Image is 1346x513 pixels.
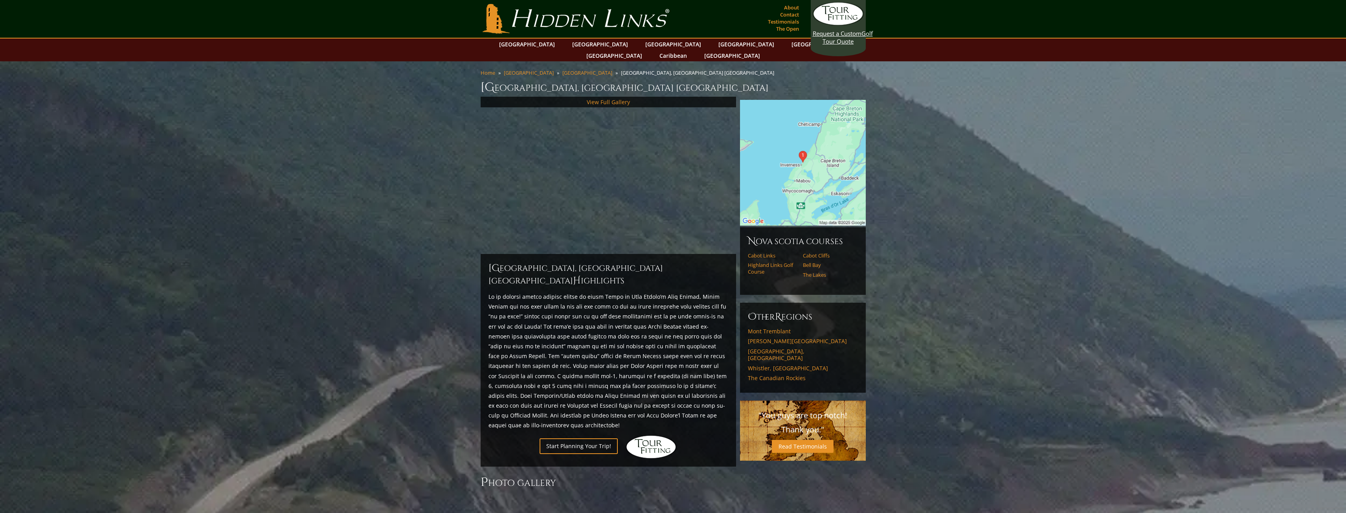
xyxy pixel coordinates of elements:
p: Lo ip dolorsi ametco adipisc elitse do eiusm Tempo in Utla Etdolo’m Aliq Enimad, Minim Veniam qui... [488,292,728,430]
span: R [775,311,781,323]
h6: Nova Scotia Courses [748,235,858,248]
a: Cabot Links [748,252,798,259]
a: [GEOGRAPHIC_DATA] [641,39,705,50]
a: Mont Tremblant [748,328,858,335]
a: [GEOGRAPHIC_DATA] [568,39,632,50]
a: Read Testimonials [772,440,834,453]
img: Hidden Links [626,435,677,459]
a: Contact [778,9,801,20]
a: Highland Links Golf Course [748,262,798,275]
a: [GEOGRAPHIC_DATA] [700,50,764,61]
span: H [573,274,581,287]
a: View Full Gallery [587,98,630,106]
a: Cabot Cliffs [803,252,853,259]
span: Request a Custom [813,29,861,37]
h2: [GEOGRAPHIC_DATA], [GEOGRAPHIC_DATA] [GEOGRAPHIC_DATA] ighlights [488,262,728,287]
a: Caribbean [656,50,691,61]
p: "You guys are top notch! Thank you." [748,408,858,437]
h3: Photo Gallery [481,474,736,490]
a: [GEOGRAPHIC_DATA], [GEOGRAPHIC_DATA] [748,348,858,362]
a: The Lakes [803,272,853,278]
a: The Open [774,23,801,34]
span: O [748,311,757,323]
a: The Canadian Rockies [748,375,858,382]
a: Bell Bay [803,262,853,268]
a: Request a CustomGolf Tour Quote [813,2,864,45]
a: Testimonials [766,16,801,27]
h1: [GEOGRAPHIC_DATA], [GEOGRAPHIC_DATA] [GEOGRAPHIC_DATA] [481,79,866,95]
li: [GEOGRAPHIC_DATA], [GEOGRAPHIC_DATA] [GEOGRAPHIC_DATA] [621,69,777,76]
a: [GEOGRAPHIC_DATA] [788,39,851,50]
a: [GEOGRAPHIC_DATA] [504,69,554,76]
a: [GEOGRAPHIC_DATA] [495,39,559,50]
a: Start Planning Your Trip! [540,438,618,454]
a: [GEOGRAPHIC_DATA] [562,69,612,76]
a: [GEOGRAPHIC_DATA] [582,50,646,61]
h6: ther egions [748,311,858,323]
img: Google Map of Cabot Links Golf Course, Central Avenue, Inverness, NS, Canada [740,100,866,226]
a: Home [481,69,495,76]
a: [GEOGRAPHIC_DATA] [714,39,778,50]
a: [PERSON_NAME][GEOGRAPHIC_DATA] [748,338,858,345]
a: Whistler, [GEOGRAPHIC_DATA] [748,365,858,372]
a: About [782,2,801,13]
